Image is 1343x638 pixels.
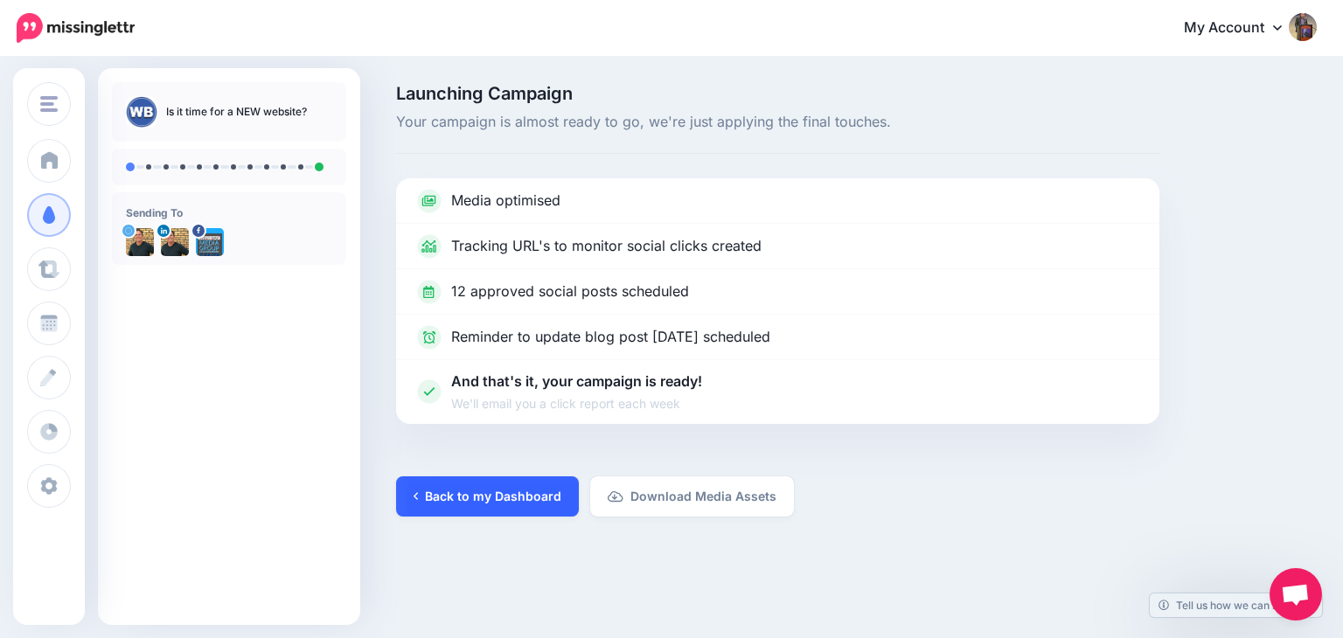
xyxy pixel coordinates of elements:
[126,206,332,219] h4: Sending To
[396,85,1159,102] span: Launching Campaign
[1166,7,1317,50] a: My Account
[451,281,689,303] p: 12 approved social posts scheduled
[451,326,770,349] p: Reminder to update blog post [DATE] scheduled
[451,235,762,258] p: Tracking URL's to monitor social clicks created
[166,103,307,121] p: Is it time for a NEW website?
[126,96,157,128] img: 58841730e783ec6c079985dd0cb1a448_thumb.jpg
[590,476,794,517] a: Download Media Assets
[451,190,560,212] p: Media optimised
[161,228,189,256] img: 1668445646371-43336.png
[451,393,702,413] span: We'll email you a click report each week
[396,476,579,517] a: Back to my Dashboard
[1150,593,1322,617] a: Tell us how we can improve
[396,111,1159,134] span: Your campaign is almost ready to go, we're just applying the final touches.
[126,228,154,256] img: -2Q8XT7J-35425.jpg
[451,371,702,413] p: And that's it, your campaign is ready!
[17,13,135,43] img: Missinglettr
[1270,568,1322,621] div: Open chat
[40,96,58,112] img: menu.png
[196,228,224,256] img: picture-bsa54815.png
